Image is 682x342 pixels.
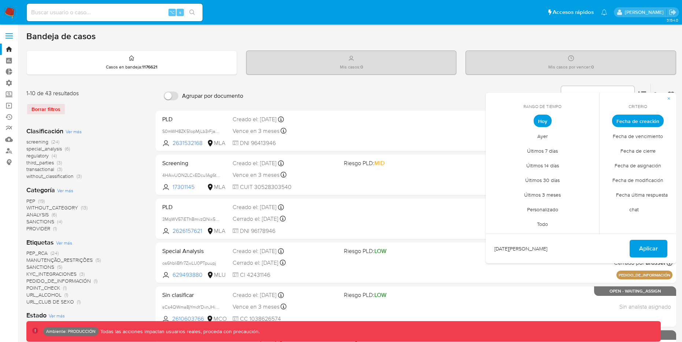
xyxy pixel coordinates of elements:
button: search-icon [185,7,200,18]
span: Accesos rápidos [553,8,594,16]
input: Buscar usuario o caso... [27,8,203,17]
span: s [179,9,181,16]
a: Notificaciones [601,9,607,15]
p: luis.birchenz@mercadolibre.com [625,9,666,16]
p: Ambiente: PRODUCCIÓN [46,330,96,333]
p: Todas las acciones impactan usuarios reales, proceda con precaución. [99,328,260,335]
a: Salir [669,8,677,16]
span: ⌥ [169,9,175,16]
